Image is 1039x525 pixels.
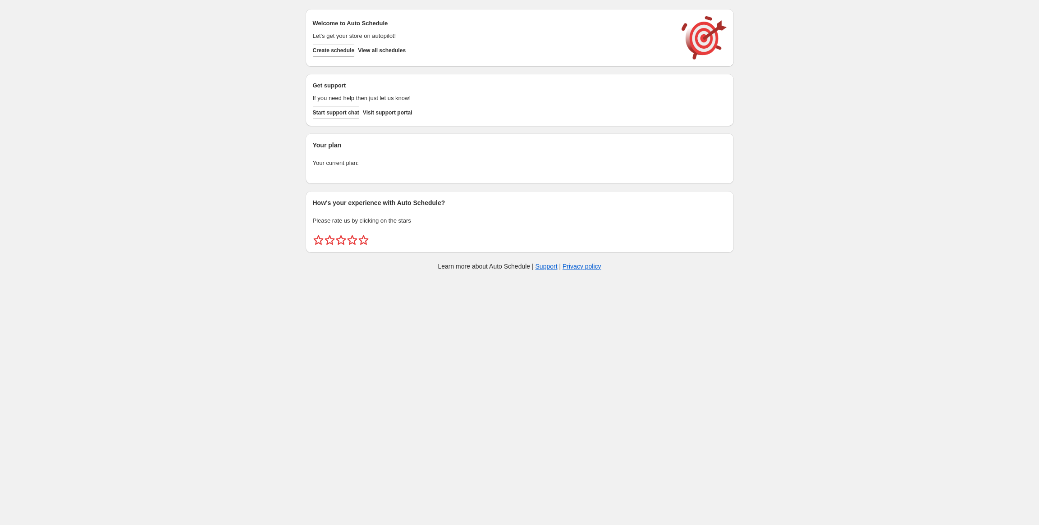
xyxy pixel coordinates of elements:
p: Your current plan: [313,159,727,168]
h2: Get support [313,81,673,90]
button: Create schedule [313,44,355,57]
span: View all schedules [358,47,406,54]
span: Create schedule [313,47,355,54]
a: Visit support portal [363,106,412,119]
span: Start support chat [313,109,359,116]
button: View all schedules [358,44,406,57]
p: If you need help then just let us know! [313,94,673,103]
h2: Your plan [313,141,727,150]
a: Support [536,263,558,270]
p: Please rate us by clicking on the stars [313,216,727,225]
a: Start support chat [313,106,359,119]
p: Let's get your store on autopilot! [313,32,673,41]
p: Learn more about Auto Schedule | | [438,262,601,271]
h2: How's your experience with Auto Schedule? [313,198,727,207]
h2: Welcome to Auto Schedule [313,19,673,28]
a: Privacy policy [563,263,601,270]
span: Visit support portal [363,109,412,116]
